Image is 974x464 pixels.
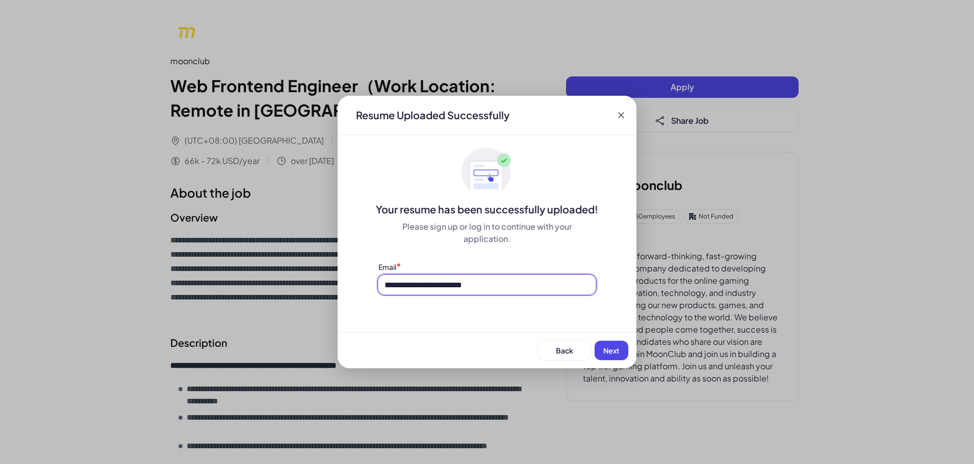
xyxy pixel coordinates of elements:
span: Back [556,346,573,355]
button: Back [538,341,591,360]
div: Please sign up or log in to continue with your application. [378,221,596,245]
span: Next [603,346,620,355]
label: Email [378,262,396,271]
button: Next [595,341,628,360]
img: ApplyedMaskGroup3.svg [462,147,512,198]
div: Resume Uploaded Successfully [348,108,518,122]
div: Your resume has been successfully uploaded! [338,202,636,216]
